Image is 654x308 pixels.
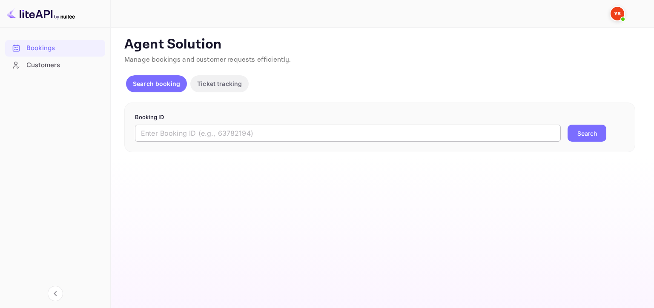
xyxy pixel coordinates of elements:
p: Search booking [133,79,180,88]
div: Bookings [26,43,101,53]
p: Agent Solution [124,36,639,53]
div: Customers [26,60,101,70]
img: Yandex Support [611,7,624,20]
img: LiteAPI logo [7,7,75,20]
span: Manage bookings and customer requests efficiently. [124,55,291,64]
p: Booking ID [135,113,625,122]
input: Enter Booking ID (e.g., 63782194) [135,125,561,142]
p: Ticket tracking [197,79,242,88]
div: Customers [5,57,105,74]
button: Search [568,125,606,142]
a: Bookings [5,40,105,56]
div: Bookings [5,40,105,57]
button: Collapse navigation [48,286,63,301]
a: Customers [5,57,105,73]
